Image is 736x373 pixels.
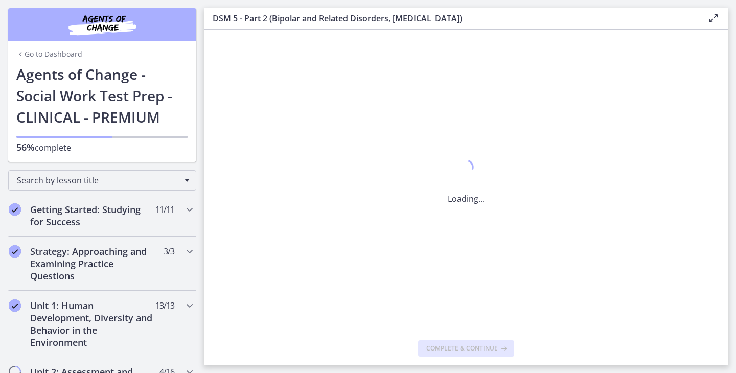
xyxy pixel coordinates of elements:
a: Go to Dashboard [16,49,82,59]
p: complete [16,141,188,154]
h2: Unit 1: Human Development, Diversity and Behavior in the Environment [30,299,155,348]
h2: Getting Started: Studying for Success [30,203,155,228]
i: Completed [9,203,21,216]
span: 13 / 13 [155,299,174,312]
span: 3 / 3 [164,245,174,258]
h1: Agents of Change - Social Work Test Prep - CLINICAL - PREMIUM [16,63,188,128]
p: Loading... [448,193,485,205]
h2: Strategy: Approaching and Examining Practice Questions [30,245,155,282]
h3: DSM 5 - Part 2 (Bipolar and Related Disorders, [MEDICAL_DATA]) [213,12,691,25]
span: 56% [16,141,35,153]
span: 11 / 11 [155,203,174,216]
i: Completed [9,245,21,258]
i: Completed [9,299,21,312]
span: Search by lesson title [17,175,179,186]
div: Search by lesson title [8,170,196,191]
button: Complete & continue [418,340,514,357]
div: 1 [448,157,485,180]
img: Agents of Change Social Work Test Prep [41,12,164,37]
span: Complete & continue [426,344,498,353]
